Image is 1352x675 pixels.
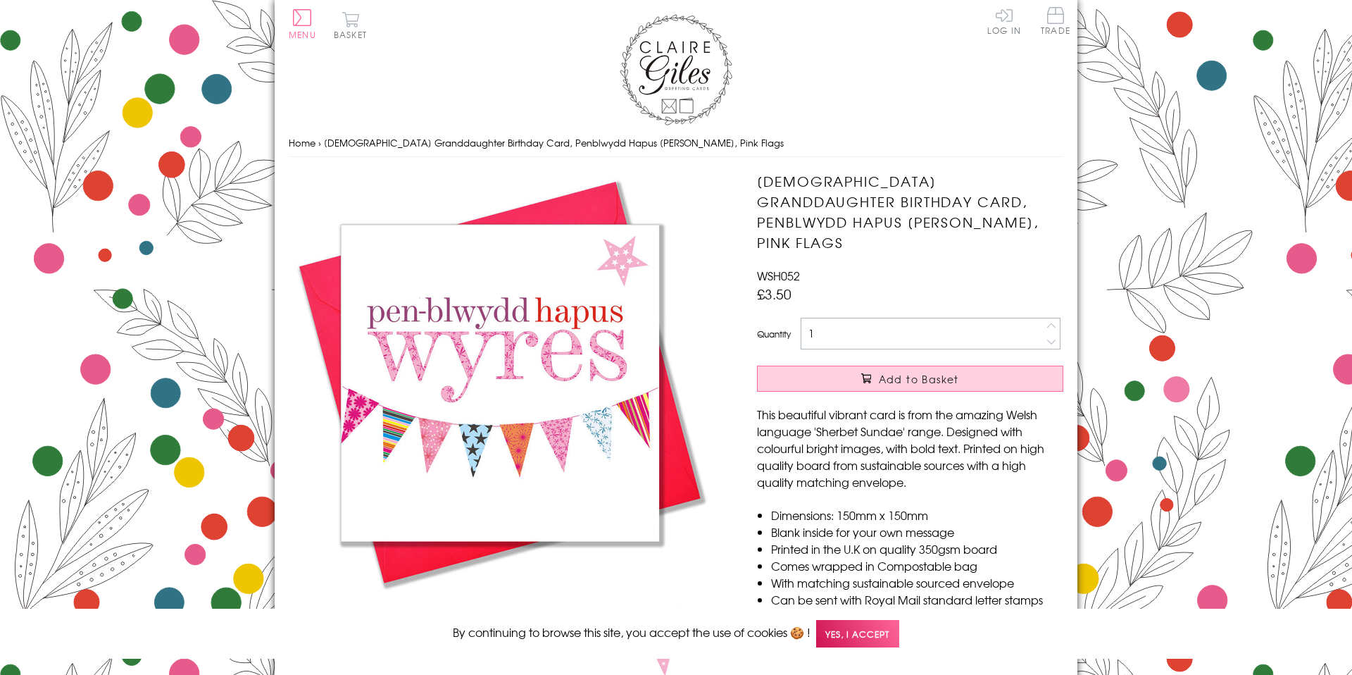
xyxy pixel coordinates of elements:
[620,14,732,125] img: Claire Giles Greetings Cards
[771,507,1063,524] li: Dimensions: 150mm x 150mm
[289,171,711,594] img: Welsh Granddaughter Birthday Card, Penblwydd Hapus Wyres, Pink Flags
[757,284,791,304] span: £3.50
[757,366,1063,392] button: Add to Basket
[757,328,791,340] label: Quantity
[771,540,1063,557] li: Printed in the U.K on quality 350gsm board
[1041,7,1070,35] span: Trade
[816,620,899,648] span: Yes, I accept
[318,136,321,149] span: ›
[331,11,370,39] button: Basket
[879,372,959,386] span: Add to Basket
[771,574,1063,591] li: With matching sustainable sourced envelope
[757,171,1063,252] h1: [DEMOGRAPHIC_DATA] Granddaughter Birthday Card, Penblwydd Hapus [PERSON_NAME], Pink Flags
[757,406,1063,490] p: This beautiful vibrant card is from the amazing Welsh language 'Sherbet Sundae' range. Designed w...
[757,267,800,284] span: WSH052
[289,136,315,149] a: Home
[771,591,1063,608] li: Can be sent with Royal Mail standard letter stamps
[771,557,1063,574] li: Comes wrapped in Compostable bag
[987,7,1021,35] a: Log In
[1041,7,1070,37] a: Trade
[324,136,784,149] span: [DEMOGRAPHIC_DATA] Granddaughter Birthday Card, Penblwydd Hapus [PERSON_NAME], Pink Flags
[289,28,316,41] span: Menu
[771,524,1063,540] li: Blank inside for your own message
[289,9,316,39] button: Menu
[289,129,1063,158] nav: breadcrumbs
